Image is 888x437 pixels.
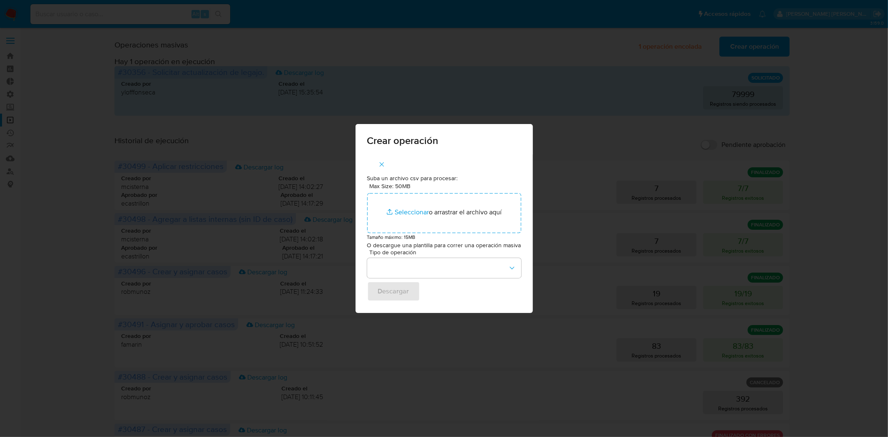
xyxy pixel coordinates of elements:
[369,249,523,255] span: Tipo de operación
[370,182,411,190] label: Max Size: 50MB
[367,233,415,241] small: Tamaño máximo: 15MB
[367,136,521,146] span: Crear operación
[367,241,521,250] p: O descargue una plantilla para correr una operación masiva
[367,174,521,183] p: Suba un archivo csv para procesar:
